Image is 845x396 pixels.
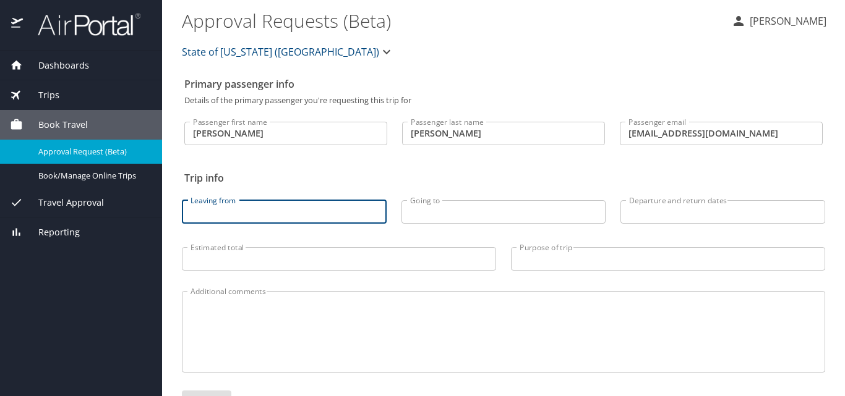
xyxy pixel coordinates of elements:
img: icon-airportal.png [11,12,24,36]
p: [PERSON_NAME] [746,14,826,28]
span: Dashboards [23,59,89,72]
span: Approval Request (Beta) [38,146,147,158]
span: State of [US_STATE] ([GEOGRAPHIC_DATA]) [182,43,379,61]
span: Travel Approval [23,196,104,209]
span: Reporting [23,225,80,239]
h1: Approval Requests (Beta) [182,1,721,40]
h2: Primary passenger info [184,74,823,94]
p: Details of the primary passenger you're requesting this trip for [184,96,823,104]
span: Book/Manage Online Trips [38,170,147,182]
h2: Trip info [184,168,823,188]
span: Trips [23,88,59,102]
button: State of [US_STATE] ([GEOGRAPHIC_DATA]) [177,40,399,64]
span: Book Travel [23,118,88,132]
button: [PERSON_NAME] [726,10,831,32]
img: airportal-logo.png [24,12,140,36]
